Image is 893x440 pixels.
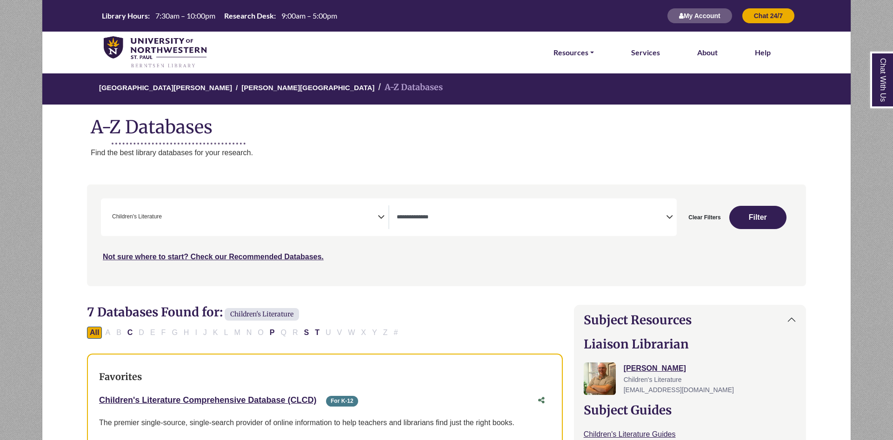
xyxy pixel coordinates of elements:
nav: Search filters [87,184,806,286]
button: Clear Filters [682,206,726,229]
th: Research Desk: [220,11,276,20]
button: Share this database [532,392,551,409]
a: About [697,46,718,59]
a: Hours Today [98,11,341,21]
p: The premier single-source, single-search provider of online information to help teachers and libr... [99,417,551,429]
h3: Favorites [99,371,551,382]
a: Services [631,46,660,59]
img: library_home [104,36,207,69]
th: Library Hours: [98,11,150,20]
button: Filter Results T [312,327,322,339]
a: Chat 24/7 [742,12,795,20]
span: 7:30am – 10:00pm [155,11,215,20]
span: Children's Literature [624,376,682,383]
span: 9:00am – 5:00pm [281,11,337,20]
button: Submit for Search Results [729,206,787,229]
a: [GEOGRAPHIC_DATA][PERSON_NAME] [99,82,232,92]
a: Resources [553,46,594,59]
h2: Liaison Librarian [584,337,796,351]
span: Children's Literature [112,212,162,221]
li: Children's Literature [108,212,162,221]
button: Subject Resources [574,305,806,335]
a: [PERSON_NAME] [624,364,686,372]
a: Children's Literature Guides [584,430,676,438]
button: Filter Results P [267,327,278,339]
p: Find the best library databases for your research. [91,147,851,159]
a: My Account [667,12,733,20]
textarea: Search [397,214,666,222]
button: Filter Results C [125,327,136,339]
span: Children's Literature [225,308,299,321]
li: A-Z Databases [374,81,443,94]
a: Children's Literature Comprehensive Database (CLCD) [99,395,316,405]
span: For K-12 [326,396,358,407]
nav: breadcrumb [42,72,851,105]
a: Not sure where to start? Check our Recommended Databases. [103,253,324,261]
button: Filter Results S [301,327,312,339]
h2: Subject Guides [584,403,796,417]
div: Alpha-list to filter by first letter of database name [87,328,401,336]
button: My Account [667,8,733,24]
a: Help [755,46,771,59]
h1: A-Z Databases [42,109,851,138]
img: Nathan Farley [584,362,616,395]
button: Chat 24/7 [742,8,795,24]
button: All [87,327,102,339]
span: [EMAIL_ADDRESS][DOMAIN_NAME] [624,386,734,394]
span: 7 Databases Found for: [87,304,223,320]
textarea: Search [164,214,168,222]
table: Hours Today [98,11,341,20]
a: [PERSON_NAME][GEOGRAPHIC_DATA] [241,82,374,92]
